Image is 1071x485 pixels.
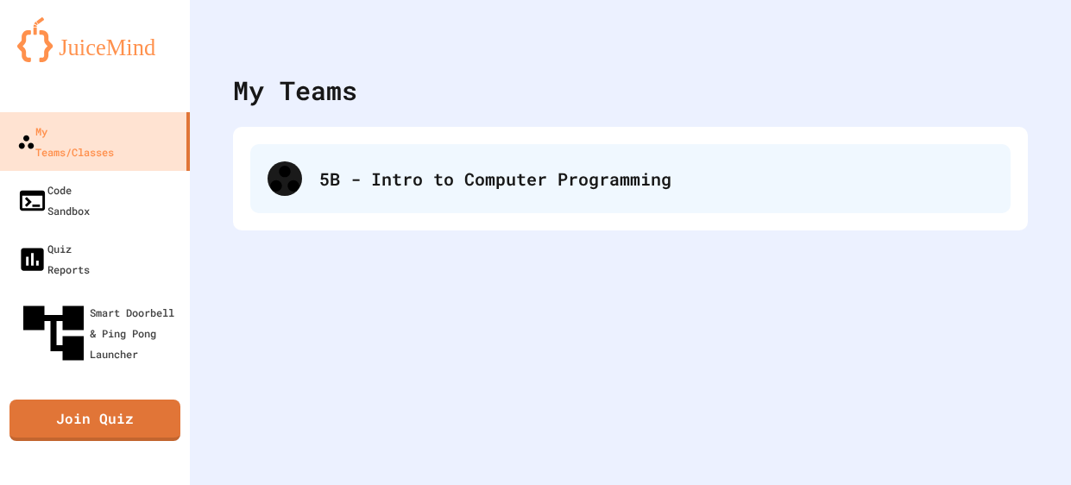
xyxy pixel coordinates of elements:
[17,297,183,369] div: Smart Doorbell & Ping Pong Launcher
[17,17,173,62] img: logo-orange.svg
[9,400,180,441] a: Join Quiz
[17,121,114,162] div: My Teams/Classes
[319,166,993,192] div: 5B - Intro to Computer Programming
[233,71,357,110] div: My Teams
[250,144,1011,213] div: 5B - Intro to Computer Programming
[17,180,90,221] div: Code Sandbox
[17,238,90,280] div: Quiz Reports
